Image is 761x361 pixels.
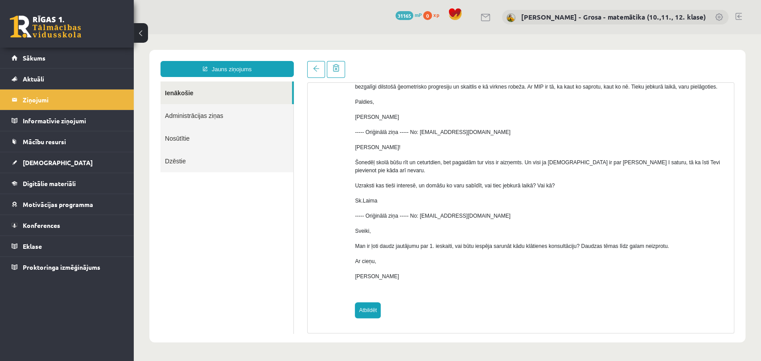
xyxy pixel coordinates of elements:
p: Paldies, [221,64,593,72]
a: [DEMOGRAPHIC_DATA] [12,152,123,173]
a: Informatīvie ziņojumi [12,110,123,131]
a: Dzēstie [27,115,160,138]
p: Vislielākās problēmas man ir ar pilnajām varbūtības formulām, diskrēta gadījuma lieluma varbūtību... [221,41,593,57]
legend: Ziņojumi [23,89,123,110]
a: Proktoringa izmēģinājums [12,257,123,277]
span: Digitālie materiāli [23,179,76,187]
a: Sākums [12,48,123,68]
a: Ziņojumi [12,89,123,110]
a: Nosūtītie [27,93,160,115]
p: [PERSON_NAME] [221,79,593,87]
span: [DEMOGRAPHIC_DATA] [23,158,93,166]
p: Man ir ļoti daudz jautājumu par 1. ieskaiti, vai būtu iespēja sarunāt kādu klātienes konsultāciju... [221,208,593,216]
span: Konferences [23,221,60,229]
a: Jauns ziņojums [27,27,160,43]
span: 0 [423,11,432,20]
span: Eklase [23,242,42,250]
p: ----- Oriģinālā ziņa ----- No: [EMAIL_ADDRESS][DOMAIN_NAME] [221,94,593,102]
a: Digitālie materiāli [12,173,123,194]
p: ----- Oriģinālā ziņa ----- No: [EMAIL_ADDRESS][DOMAIN_NAME] [221,178,593,186]
p: [PERSON_NAME] [221,238,593,246]
a: Mācību resursi [12,131,123,152]
p: Šonedēļ skolā būšu rīt un ceturtdien, bet pagaidām tur viss ir aizņemts. Un visi ja [DEMOGRAPHIC_... [221,124,593,140]
a: Konferences [12,215,123,235]
span: Proktoringa izmēģinājums [23,263,100,271]
span: xp [433,11,439,18]
span: Motivācijas programma [23,200,93,208]
a: [PERSON_NAME] - Grosa - matemātika (10.,11., 12. klase) [521,12,706,21]
a: Motivācijas programma [12,194,123,215]
a: Administrācijas ziņas [27,70,160,93]
img: Laima Tukāne - Grosa - matemātika (10.,11., 12. klase) [506,13,515,22]
a: Rīgas 1. Tālmācības vidusskola [10,16,81,38]
span: 31165 [395,11,413,20]
legend: Informatīvie ziņojumi [23,110,123,131]
a: 31165 mP [395,11,422,18]
a: 0 xp [423,11,444,18]
a: Atbildēt [221,268,247,284]
a: Ienākošie [27,47,158,70]
a: Eklase [12,236,123,256]
span: Mācību resursi [23,138,66,146]
a: Aktuāli [12,69,123,89]
p: Ar cieņu, [221,223,593,231]
p: Sveiki, [221,193,593,201]
p: Sk.Laima [221,162,593,170]
span: mP [415,11,422,18]
p: [PERSON_NAME]! [221,109,593,117]
span: Aktuāli [23,75,44,83]
p: Uzraksti kas tieši interesē, un domāšu ko varu sabīdīt, vai tiec jebkurā laikā? Vai kā? [221,147,593,155]
span: Sākums [23,54,45,62]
